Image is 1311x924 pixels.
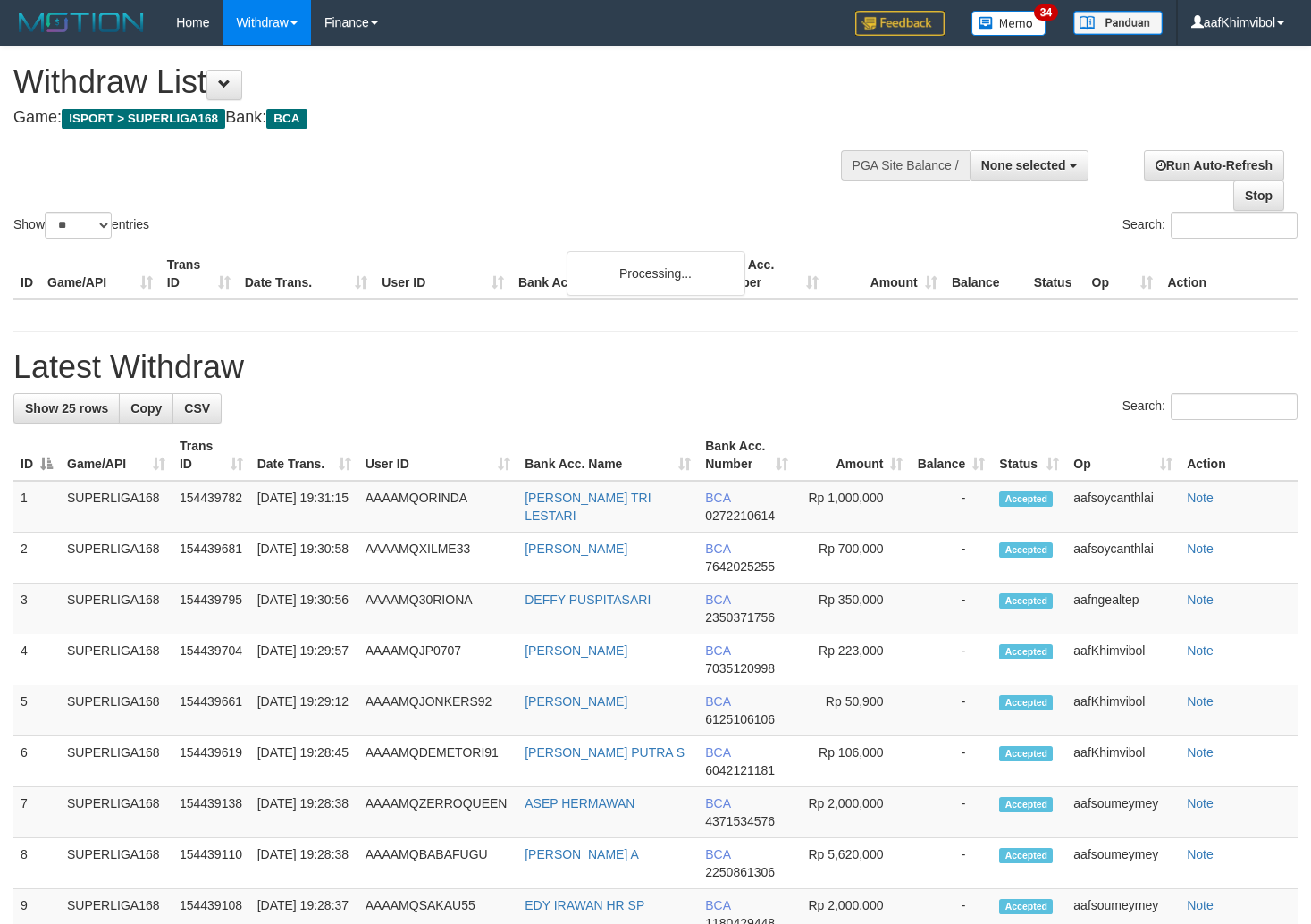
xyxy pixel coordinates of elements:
[1034,4,1058,21] span: 34
[160,248,238,299] th: Trans ID
[999,797,1053,812] span: Accepted
[525,847,639,861] a: [PERSON_NAME] A
[910,533,992,584] td: -
[358,430,517,481] th: User ID: activate to sort column ascending
[1187,694,1214,709] a: Note
[517,430,698,481] th: Bank Acc. Name: activate to sort column ascending
[13,9,149,36] img: MOTION_logo.png
[358,838,517,889] td: AAAAMQBABAFUGU
[525,796,634,811] a: ASEP HERMAWAN
[970,150,1088,181] button: None selected
[1085,248,1161,299] th: Op
[358,584,517,634] td: AAAAMQ30RIONA
[795,584,910,634] td: Rp 350,000
[13,634,60,685] td: 4
[358,685,517,736] td: AAAAMQJONKERS92
[25,401,108,416] span: Show 25 rows
[525,491,651,523] a: [PERSON_NAME] TRI LESTARI
[826,248,945,299] th: Amount
[795,533,910,584] td: Rp 700,000
[1144,150,1284,181] a: Run Auto-Refresh
[795,787,910,838] td: Rp 2,000,000
[40,248,160,299] th: Game/API
[358,634,517,685] td: AAAAMQJP0707
[172,533,250,584] td: 154439681
[250,838,358,889] td: [DATE] 19:28:38
[698,430,795,481] th: Bank Acc. Number: activate to sort column ascending
[981,158,1066,172] span: None selected
[705,847,730,861] span: BCA
[705,542,730,556] span: BCA
[945,248,1027,299] th: Balance
[1066,634,1180,685] td: aafKhimvibol
[999,746,1053,761] span: Accepted
[1187,796,1214,811] a: Note
[1066,430,1180,481] th: Op: activate to sort column ascending
[184,401,210,416] span: CSV
[13,533,60,584] td: 2
[1066,481,1180,533] td: aafsoycanthlai
[250,787,358,838] td: [DATE] 19:28:38
[250,736,358,787] td: [DATE] 19:28:45
[525,898,644,912] a: EDY IRAWAN HR SP
[705,865,775,879] span: Copy 2250861306 to clipboard
[60,430,172,481] th: Game/API: activate to sort column ascending
[567,251,745,296] div: Processing...
[13,481,60,533] td: 1
[13,430,60,481] th: ID: activate to sort column descending
[266,109,307,129] span: BCA
[13,64,856,100] h1: Withdraw List
[172,685,250,736] td: 154439661
[705,814,775,828] span: Copy 4371534576 to clipboard
[13,685,60,736] td: 5
[910,584,992,634] td: -
[119,393,173,424] a: Copy
[13,248,40,299] th: ID
[999,848,1053,863] span: Accepted
[130,401,162,416] span: Copy
[1066,787,1180,838] td: aafsoumeymey
[705,745,730,760] span: BCA
[705,643,730,658] span: BCA
[705,763,775,777] span: Copy 6042121181 to clipboard
[250,634,358,685] td: [DATE] 19:29:57
[795,685,910,736] td: Rp 50,900
[999,695,1053,710] span: Accepted
[1122,212,1298,239] label: Search:
[60,584,172,634] td: SUPERLIGA168
[910,634,992,685] td: -
[910,838,992,889] td: -
[1171,393,1298,420] input: Search:
[13,349,1298,385] h1: Latest Withdraw
[1066,584,1180,634] td: aafngealtep
[910,481,992,533] td: -
[992,430,1066,481] th: Status: activate to sort column ascending
[971,11,1046,36] img: Button%20Memo.svg
[13,393,120,424] a: Show 25 rows
[172,481,250,533] td: 154439782
[60,533,172,584] td: SUPERLIGA168
[1187,643,1214,658] a: Note
[1066,838,1180,889] td: aafsoumeymey
[60,787,172,838] td: SUPERLIGA168
[841,150,970,181] div: PGA Site Balance /
[1187,847,1214,861] a: Note
[358,736,517,787] td: AAAAMQDEMETORI91
[707,248,826,299] th: Bank Acc. Number
[13,736,60,787] td: 6
[705,712,775,727] span: Copy 6125106106 to clipboard
[525,542,627,556] a: [PERSON_NAME]
[45,212,112,239] select: Showentries
[1066,736,1180,787] td: aafKhimvibol
[795,736,910,787] td: Rp 106,000
[1187,745,1214,760] a: Note
[1187,898,1214,912] a: Note
[1171,212,1298,239] input: Search:
[705,694,730,709] span: BCA
[62,109,225,129] span: ISPORT > SUPERLIGA168
[1180,430,1298,481] th: Action
[1160,248,1298,299] th: Action
[795,481,910,533] td: Rp 1,000,000
[705,898,730,912] span: BCA
[910,787,992,838] td: -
